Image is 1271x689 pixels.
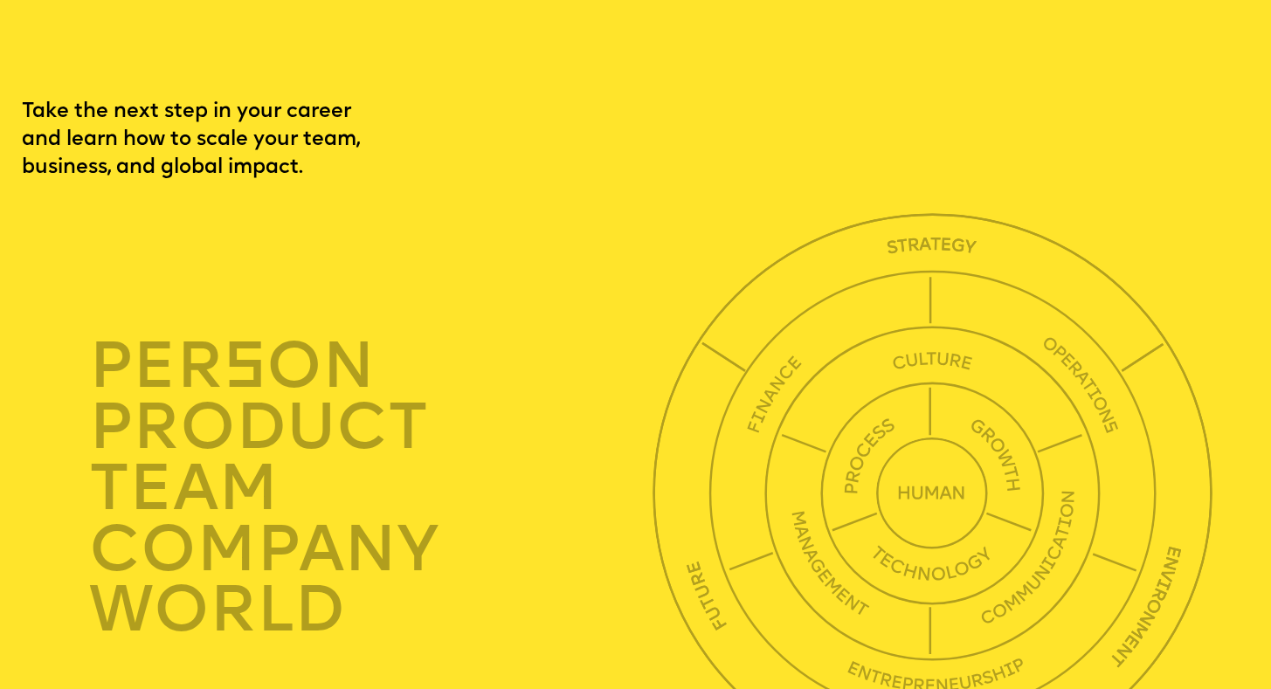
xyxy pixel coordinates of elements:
div: TEAM [89,458,661,520]
div: world [89,580,661,641]
div: per on [89,336,661,397]
div: product [89,397,661,458]
div: company [89,519,661,580]
p: Take the next step in your career and learn how to scale your team, business, and global impact. [22,99,416,183]
span: s [224,338,266,403]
